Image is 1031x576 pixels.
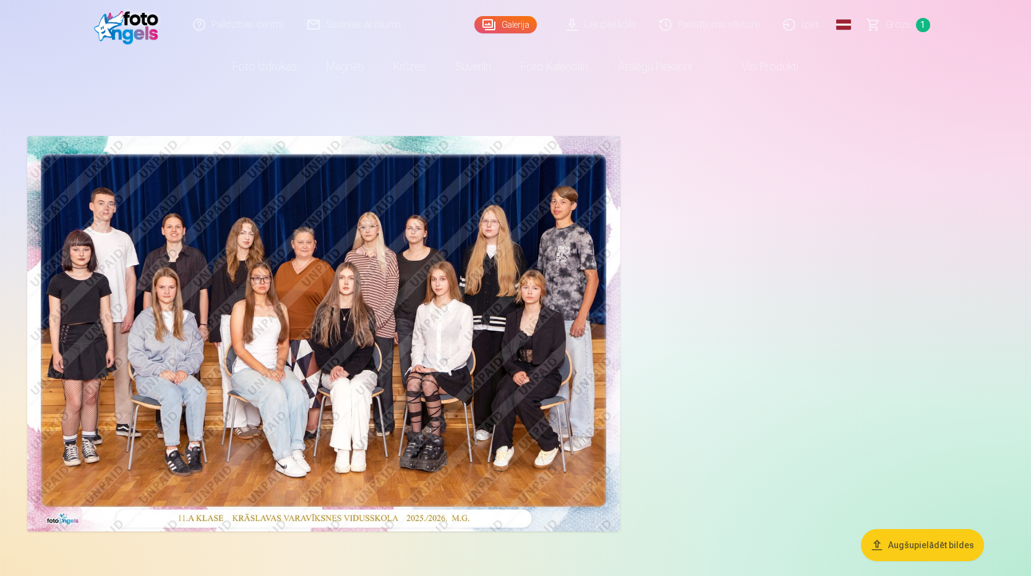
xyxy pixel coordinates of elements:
[603,49,707,84] a: Atslēgu piekariņi
[474,16,537,33] a: Galerija
[707,49,813,84] a: Visi produkti
[218,49,312,84] a: Foto izdrukas
[506,49,603,84] a: Foto kalendāri
[379,49,440,84] a: Krūzes
[886,17,911,32] span: Grozs
[861,529,984,561] button: Augšupielādēt bildes
[94,5,165,44] img: /fa1
[916,18,930,32] span: 1
[312,49,379,84] a: Magnēti
[440,49,506,84] a: Suvenīri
